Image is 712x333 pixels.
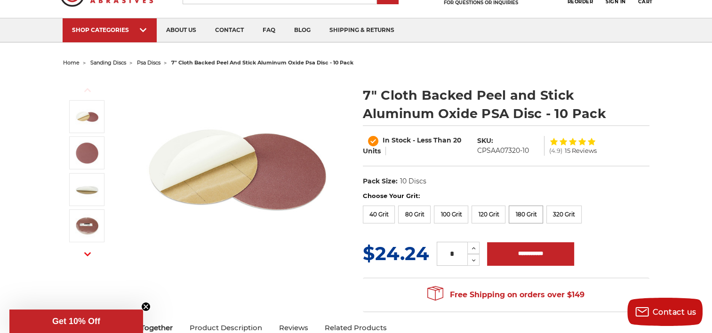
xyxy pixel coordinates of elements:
[653,308,696,317] span: Contact us
[144,76,332,264] img: 7 inch Aluminum Oxide PSA Sanding Disc with Cloth Backing
[413,136,451,144] span: - Less Than
[363,176,398,186] dt: Pack Size:
[565,148,597,154] span: 15 Reviews
[285,18,320,42] a: blog
[90,59,126,66] a: sanding discs
[427,285,584,304] span: Free Shipping on orders over $149
[627,298,703,326] button: Contact us
[72,26,147,33] div: SHOP CATEGORIES
[453,136,462,144] span: 20
[363,191,649,201] label: Choose Your Grit:
[363,147,381,155] span: Units
[75,214,99,238] img: clothed backed AOX PSA - 10 Pack
[75,141,99,165] img: peel and stick psa aluminum oxide disc
[157,18,206,42] a: about us
[76,244,99,264] button: Next
[477,146,529,156] dd: CPSAA07320-10
[320,18,404,42] a: shipping & returns
[75,178,99,201] img: sticky backed sanding disc
[75,105,99,128] img: 7 inch Aluminum Oxide PSA Sanding Disc with Cloth Backing
[76,80,99,100] button: Previous
[171,59,353,66] span: 7" cloth backed peel and stick aluminum oxide psa disc - 10 pack
[52,317,100,326] span: Get 10% Off
[63,59,80,66] a: home
[477,136,493,146] dt: SKU:
[206,18,253,42] a: contact
[400,176,426,186] dd: 10 Discs
[363,242,429,265] span: $24.24
[253,18,285,42] a: faq
[141,302,151,311] button: Close teaser
[383,136,411,144] span: In Stock
[9,309,143,333] div: Get 10% OffClose teaser
[137,59,160,66] a: psa discs
[549,148,562,154] span: (4.9)
[363,86,649,123] h1: 7" Cloth Backed Peel and Stick Aluminum Oxide PSA Disc - 10 Pack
